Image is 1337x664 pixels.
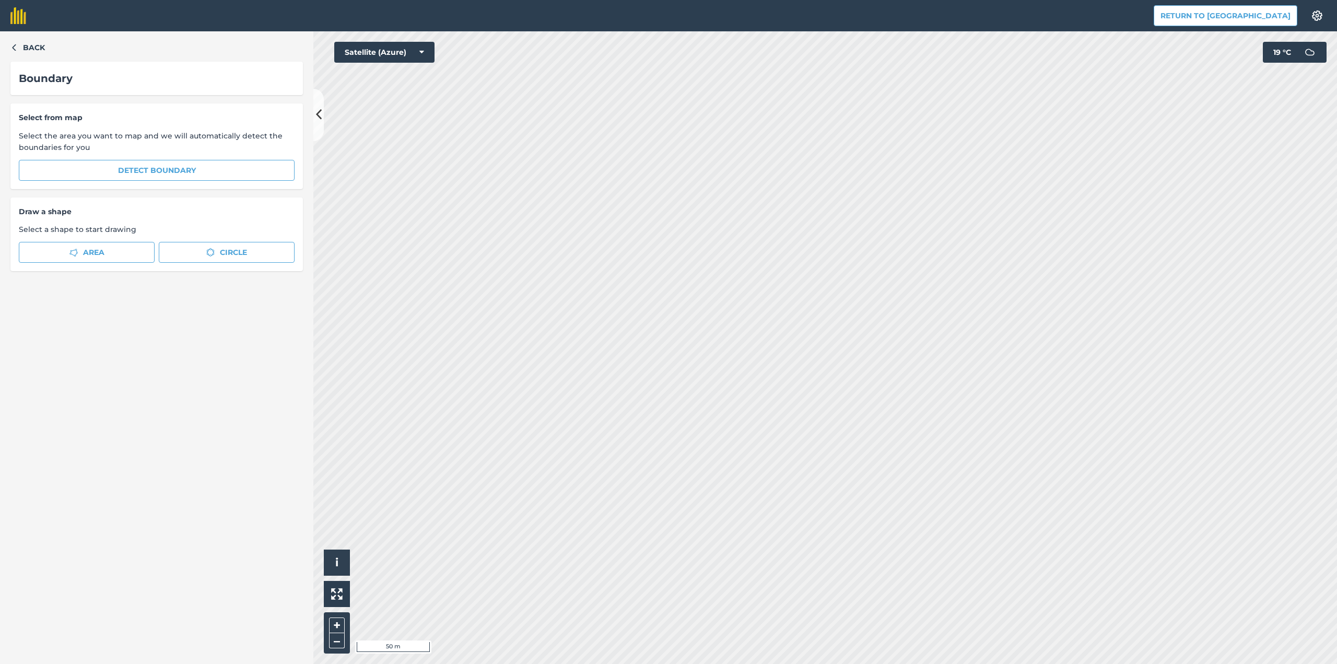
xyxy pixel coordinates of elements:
[23,42,45,53] span: Back
[10,7,26,24] img: fieldmargin Logo
[83,247,104,258] span: Area
[19,242,155,263] button: Area
[1299,42,1320,63] img: svg+xml;base64,PD94bWwgdmVyc2lvbj0iMS4wIiBlbmNvZGluZz0idXRmLTgiPz4KPCEtLSBHZW5lcmF0b3I6IEFkb2JlIE...
[334,42,435,63] button: Satellite (Azure)
[19,130,295,154] span: Select the area you want to map and we will automatically detect the boundaries for you
[1263,42,1327,63] button: 19 °C
[1273,42,1291,63] span: 19 ° C
[19,224,295,235] span: Select a shape to start drawing
[335,556,338,569] span: i
[329,633,345,648] button: –
[329,618,345,633] button: +
[331,588,343,600] img: Four arrows, one pointing top left, one top right, one bottom right and the last bottom left
[159,242,295,263] button: Circle
[220,247,247,258] span: Circle
[19,160,295,181] button: Detect boundary
[10,42,45,53] button: Back
[324,550,350,576] button: i
[19,112,295,123] span: Select from map
[1154,5,1297,26] button: Return to [GEOGRAPHIC_DATA]
[19,206,295,217] span: Draw a shape
[19,70,295,87] div: Boundary
[1311,10,1323,21] img: A cog icon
